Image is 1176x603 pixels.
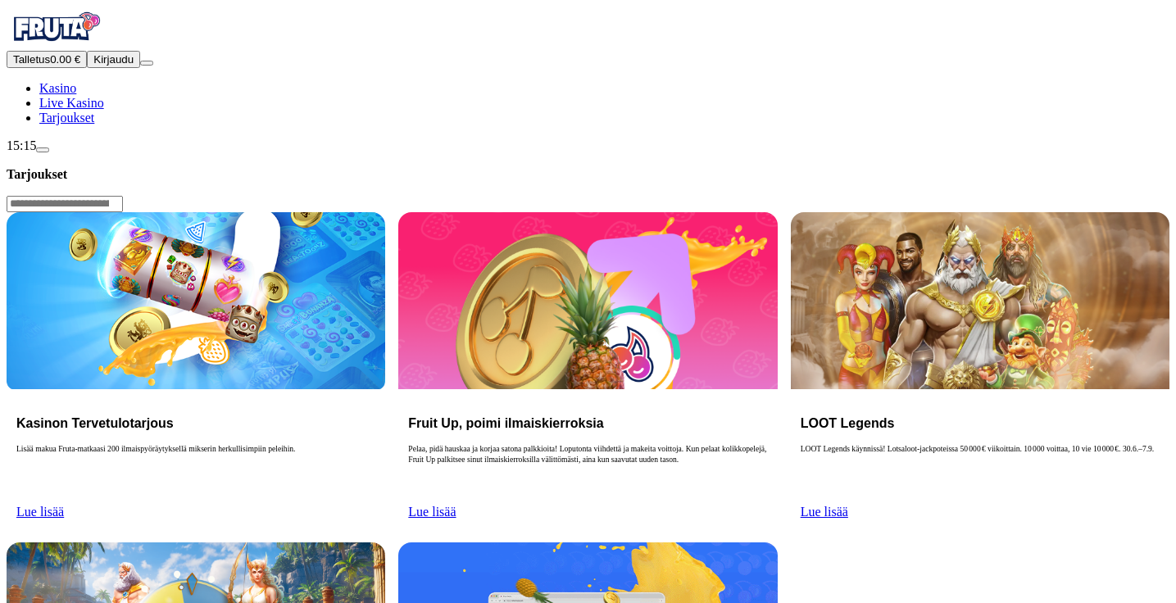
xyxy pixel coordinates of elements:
span: 0.00 € [50,53,80,66]
span: Kasino [39,81,76,95]
span: Talletus [13,53,50,66]
button: Talletusplus icon0.00 € [7,51,87,68]
span: Kirjaudu [93,53,134,66]
h3: Kasinon Tervetulotarjous [16,415,375,431]
nav: Primary [7,7,1169,125]
h3: LOOT Legends [801,415,1160,431]
p: Lisää makua Fruta-matkaasi 200 ilmaispyöräytyksellä mikserin herkullisimpiin peleihin. [16,444,375,496]
button: menu [140,61,153,66]
span: Tarjoukset [39,111,94,125]
img: Kasinon Tervetulotarjous [7,212,385,389]
a: diamond iconKasino [39,81,76,95]
span: 15:15 [7,138,36,152]
p: Pelaa, pidä hauskaa ja korjaa satona palkkioita! Loputonta viihdettä ja makeita voittoja. Kun pel... [408,444,767,496]
p: LOOT Legends käynnissä! Lotsaloot‑jackpoteissa 50 000 € viikoittain. 10 000 voittaa, 10 vie 10 00... [801,444,1160,496]
img: Fruit Up, poimi ilmaiskierroksia [398,212,777,389]
a: gift-inverted iconTarjoukset [39,111,94,125]
img: LOOT Legends [791,212,1169,389]
input: Search [7,196,123,212]
a: Lue lisää [408,505,456,519]
a: Lue lisää [801,505,848,519]
a: poker-chip iconLive Kasino [39,96,104,110]
img: Fruta [7,7,105,48]
h3: Fruit Up, poimi ilmaiskierroksia [408,415,767,431]
h3: Tarjoukset [7,166,1169,182]
span: Live Kasino [39,96,104,110]
a: Fruta [7,36,105,50]
a: Lue lisää [16,505,64,519]
button: live-chat [36,147,49,152]
button: Kirjaudu [87,51,140,68]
